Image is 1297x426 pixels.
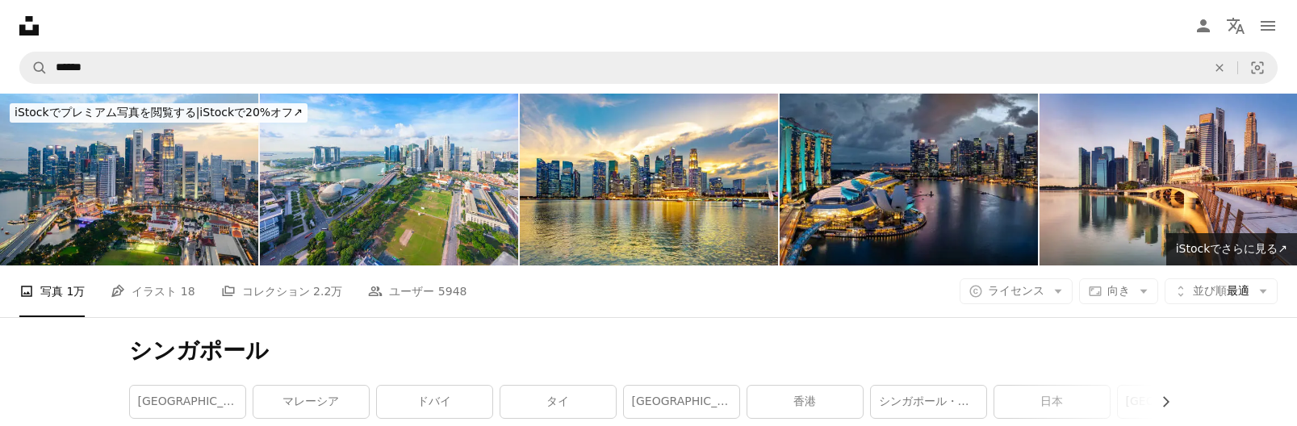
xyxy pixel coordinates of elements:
[1107,284,1130,297] span: 向き
[438,282,467,300] span: 5948
[19,52,1278,84] form: サイト内でビジュアルを探す
[111,265,195,317] a: イラスト 18
[1238,52,1277,83] button: ビジュアル検索
[1118,386,1233,418] a: [GEOGRAPHIC_DATA]
[1151,386,1169,418] button: リストを右にスクロールする
[19,16,39,35] a: ホーム — Unsplash
[500,386,616,418] a: タイ
[129,336,1169,365] h1: シンガポール
[1202,52,1237,83] button: 全てクリア
[747,386,863,418] a: 香港
[377,386,492,418] a: ドバイ
[1252,10,1284,42] button: メニュー
[1176,242,1287,255] span: iStockでさらに見る ↗
[15,106,303,119] span: iStockで20%オフ ↗
[313,282,342,300] span: 2.2万
[624,386,739,418] a: [GEOGRAPHIC_DATA]
[181,282,195,300] span: 18
[871,386,986,418] a: シンガポール・マーライオン
[1187,10,1220,42] a: ログイン / 登録する
[960,278,1073,304] button: ライセンス
[253,386,369,418] a: マレーシア
[1193,283,1249,299] span: 最適
[780,94,1038,265] img: 夜のシンガポールの街並み、夕暮れ、ドローンフライト、パノラマ
[1220,10,1252,42] button: 言語
[368,265,467,317] a: ユーザー 5948
[130,386,245,418] a: [GEOGRAPHIC_DATA]のスカイライン
[260,94,518,265] img: High Angle View Of Buildings In City Against Sky
[994,386,1110,418] a: 日本
[988,284,1044,297] span: ライセンス
[20,52,48,83] button: Unsplashで検索する
[1165,278,1278,304] button: 並び順最適
[1193,284,1227,297] span: 並び順
[520,94,778,265] img: マリーナベイのシンガポールビジネス地区の夕暮れの景色
[1079,278,1158,304] button: 向き
[221,265,343,317] a: コレクション 2.2万
[1166,233,1297,265] a: iStockでさらに見る↗
[15,106,199,119] span: iStockでプレミアム写真を閲覧する |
